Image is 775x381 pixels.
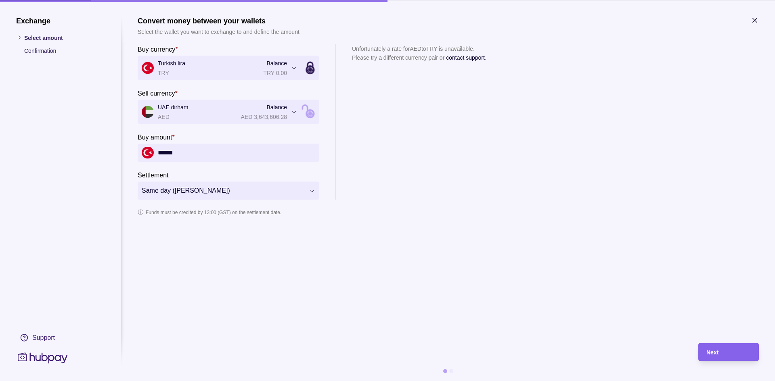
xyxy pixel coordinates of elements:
button: Next [698,343,759,361]
p: Select amount [24,33,105,42]
p: Buy amount [138,133,172,140]
p: Buy currency [138,46,175,52]
label: Sell currency [138,88,178,98]
a: contact support [446,54,485,60]
label: Settlement [138,170,168,179]
h1: Convert money between your wallets [138,16,300,25]
p: Confirmation [24,46,105,55]
input: amount [158,144,315,162]
p: Select the wallet you want to exchange to and define the amount [138,27,300,36]
p: Funds must be credited by 13:00 (GST) on the settlement date. [146,208,281,217]
span: Next [706,349,718,356]
p: Sell currency [138,90,175,96]
img: tr [142,147,154,159]
p: Settlement [138,171,168,178]
div: Support [32,333,55,342]
a: Support [16,329,105,346]
h1: Exchange [16,16,105,25]
p: Unfortunately a rate for AED to TRY is unavailable. Please try a different currency pair or . [352,44,486,62]
label: Buy amount [138,132,175,142]
label: Buy currency [138,44,178,54]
